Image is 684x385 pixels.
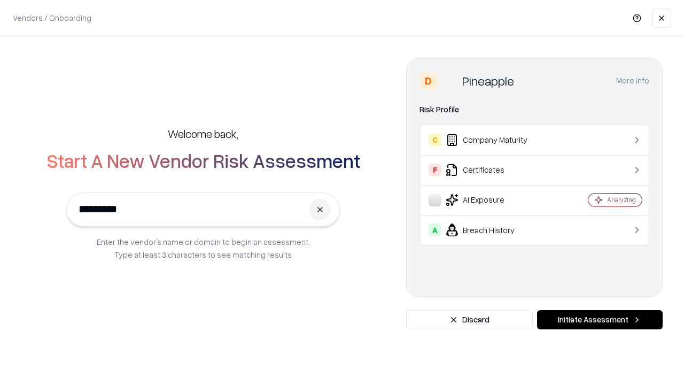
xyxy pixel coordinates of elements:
[429,134,556,147] div: Company Maturity
[441,72,458,89] img: Pineapple
[429,164,556,176] div: Certificates
[462,72,514,89] div: Pineapple
[13,12,91,24] p: Vendors / Onboarding
[429,164,441,176] div: F
[97,235,310,261] p: Enter the vendor’s name or domain to begin an assessment. Type at least 3 characters to see match...
[607,195,636,204] div: Analyzing
[46,150,360,171] h2: Start A New Vendor Risk Assessment
[419,72,437,89] div: D
[429,224,441,236] div: A
[429,194,556,206] div: AI Exposure
[616,71,649,90] button: More info
[406,310,533,329] button: Discard
[419,103,649,116] div: Risk Profile
[537,310,663,329] button: Initiate Assessment
[429,134,441,147] div: C
[168,126,238,141] h5: Welcome back,
[429,224,556,236] div: Breach History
